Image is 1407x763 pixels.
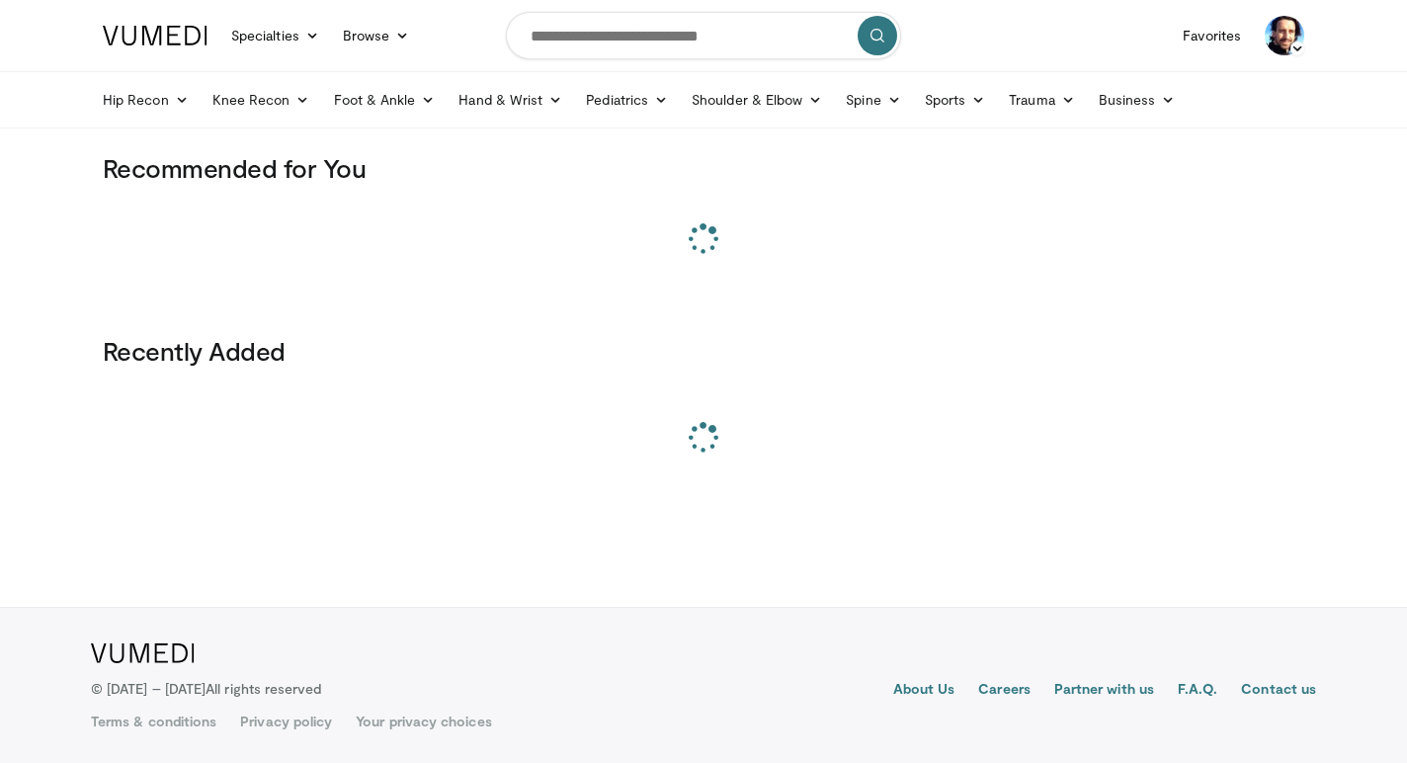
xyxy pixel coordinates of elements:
a: Trauma [997,80,1087,120]
a: Knee Recon [201,80,322,120]
a: Specialties [219,16,331,55]
a: Hand & Wrist [447,80,574,120]
a: Shoulder & Elbow [680,80,834,120]
a: F.A.Q. [1178,679,1217,703]
h3: Recommended for You [103,152,1304,184]
a: Foot & Ankle [322,80,448,120]
img: Avatar [1265,16,1304,55]
a: Hip Recon [91,80,201,120]
a: Spine [834,80,912,120]
a: About Us [893,679,955,703]
a: Sports [913,80,998,120]
input: Search topics, interventions [506,12,901,59]
a: Partner with us [1054,679,1154,703]
a: Privacy policy [240,712,332,731]
a: Terms & conditions [91,712,216,731]
span: All rights reserved [206,680,321,697]
a: Your privacy choices [356,712,491,731]
img: VuMedi Logo [91,643,195,663]
a: Pediatrics [574,80,680,120]
a: Careers [978,679,1031,703]
p: © [DATE] – [DATE] [91,679,322,699]
a: Browse [331,16,422,55]
h3: Recently Added [103,335,1304,367]
a: Favorites [1171,16,1253,55]
img: VuMedi Logo [103,26,207,45]
a: Business [1087,80,1188,120]
a: Contact us [1241,679,1316,703]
